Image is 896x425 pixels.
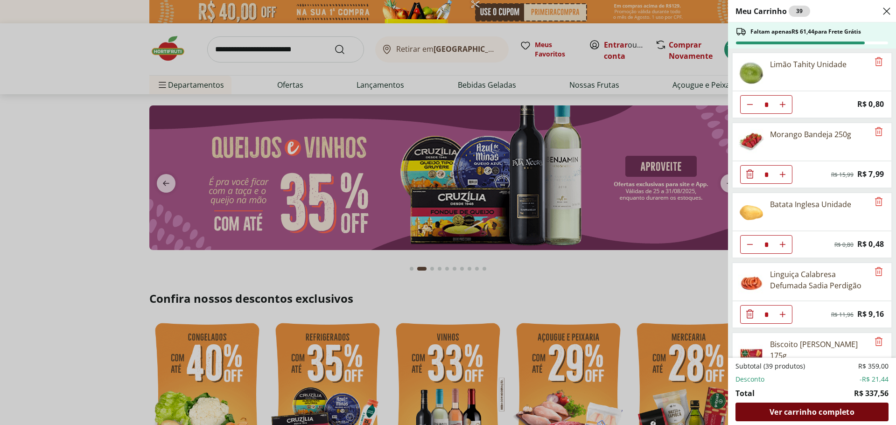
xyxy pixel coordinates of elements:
div: 39 [789,6,810,17]
span: R$ 15,99 [831,171,854,179]
button: Aumentar Quantidade [773,305,792,324]
span: R$ 359,00 [858,362,889,371]
button: Aumentar Quantidade [773,235,792,254]
img: Biscoito Maizena Piraque 175g [738,339,764,365]
span: R$ 7,99 [857,168,884,181]
div: Linguiça Calabresa Defumada Sadia Perdigão [770,269,869,291]
button: Remove [873,126,884,138]
span: R$ 0,48 [857,238,884,251]
button: Diminuir Quantidade [741,305,759,324]
span: Subtotal (39 produtos) [735,362,805,371]
span: R$ 9,16 [857,308,884,320]
span: Faltam apenas R$ 61,44 para Frete Grátis [750,28,861,35]
button: Diminuir Quantidade [741,235,759,254]
span: Desconto [735,375,764,384]
button: Aumentar Quantidade [773,95,792,114]
span: R$ 0,80 [834,241,854,249]
button: Remove [873,336,884,348]
div: Limão Tahity Unidade [770,59,847,70]
input: Quantidade Atual [759,166,773,183]
span: Total [735,388,755,399]
img: Morango Bandeja 250g [738,129,764,155]
a: Ver carrinho completo [735,403,889,421]
span: Ver carrinho completo [770,408,854,416]
span: -R$ 21,44 [860,375,889,384]
button: Remove [873,266,884,278]
button: Remove [873,56,884,68]
button: Diminuir Quantidade [741,95,759,114]
div: Biscoito [PERSON_NAME] 175g [770,339,869,361]
img: Batata Inglesa Unidade [738,199,764,225]
button: Diminuir Quantidade [741,165,759,184]
input: Quantidade Atual [759,306,773,323]
span: R$ 337,56 [854,388,889,399]
input: Quantidade Atual [759,236,773,253]
button: Remove [873,196,884,208]
input: Quantidade Atual [759,96,773,113]
div: Morango Bandeja 250g [770,129,851,140]
span: R$ 0,80 [857,98,884,111]
span: R$ 11,96 [831,311,854,319]
img: Linguiça Calabresa Defumada Sadia Perdigão [738,269,764,295]
div: Batata Inglesa Unidade [770,199,851,210]
h2: Meu Carrinho [735,6,810,17]
button: Aumentar Quantidade [773,165,792,184]
img: Limão Tahity Unidade [738,59,764,85]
